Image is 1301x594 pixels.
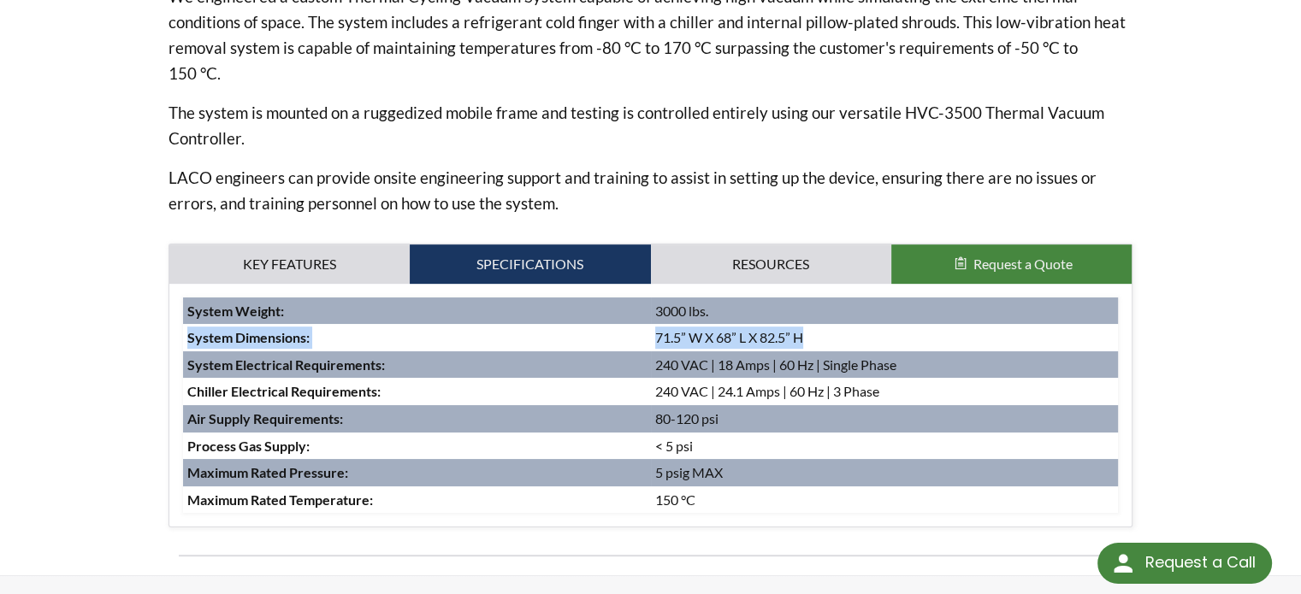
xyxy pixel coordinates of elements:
a: Key Features [169,244,410,284]
strong: Maximum Rated Temperature: [187,491,373,508]
div: Request a Call [1144,543,1255,582]
td: 240 VAC | 18 Amps | 60 Hz | Single Phase [651,351,1119,379]
td: 71.5” W X 68” L X 82.5” H [651,324,1119,351]
a: Specifications [410,244,650,284]
strong: Maximum Rated Pressure: [187,464,348,480]
td: 240 VAC | 24.1 Amps | 60 Hz | 3 Phase [651,378,1119,405]
strong: System Dimensions: [187,329,310,345]
a: Resources [651,244,891,284]
p: LACO engineers can provide onsite engineering support and training to assist in setting up the de... [169,165,1133,216]
td: 3000 lbs. [651,297,1119,325]
div: Request a Call [1097,543,1272,584]
td: < 5 psi [651,432,1119,460]
strong: System Electrical Requirements: [187,356,385,373]
td: 80-120 psi [651,405,1119,432]
button: Request a Quote [891,244,1132,284]
p: The system is mounted on a ruggedized mobile frame and testing is controlled entirely using our v... [169,100,1133,151]
span: Request a Quote [973,256,1073,272]
strong: System Weight: [187,303,284,319]
strong: Chiller Electrical Requirements: [187,383,381,399]
strong: Air Supply Requirements: [187,410,343,426]
strong: Process Gas Supply: [187,438,310,454]
td: 5 psig MAX [651,459,1119,486]
img: round button [1109,550,1137,577]
td: 150 °C [651,486,1119,514]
